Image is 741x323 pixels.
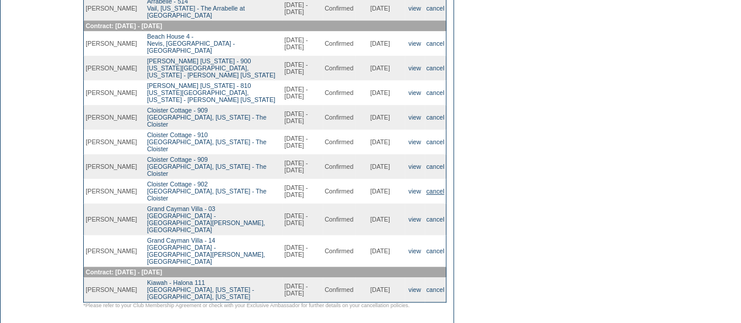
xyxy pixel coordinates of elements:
td: [DATE] - [DATE] [282,179,323,203]
td: Confirmed [323,235,355,267]
td: [DATE] [355,56,405,80]
a: Grand Cayman Villa - 14[GEOGRAPHIC_DATA] - [GEOGRAPHIC_DATA][PERSON_NAME], [GEOGRAPHIC_DATA] [147,237,265,265]
td: [DATE] - [DATE] [282,277,323,302]
a: cancel [426,216,445,223]
td: [PERSON_NAME] [84,130,139,154]
a: cancel [426,89,445,96]
a: cancel [426,247,445,254]
a: Grand Cayman Villa - 03[GEOGRAPHIC_DATA] - [GEOGRAPHIC_DATA][PERSON_NAME], [GEOGRAPHIC_DATA] [147,205,265,233]
a: cancel [426,188,445,195]
td: [DATE] [355,277,405,302]
a: Cloister Cottage - 910[GEOGRAPHIC_DATA], [US_STATE] - The Cloister [147,131,267,152]
td: Confirmed [323,130,355,154]
td: [PERSON_NAME] [84,154,139,179]
a: [PERSON_NAME] [US_STATE] - 900[US_STATE][GEOGRAPHIC_DATA], [US_STATE] - [PERSON_NAME] [US_STATE] [147,57,275,79]
td: [PERSON_NAME] [84,105,139,130]
td: [DATE] [355,154,405,179]
a: view [408,247,421,254]
a: cancel [426,5,445,12]
a: cancel [426,64,445,72]
td: [DATE] [355,203,405,235]
td: Confirmed [323,80,355,105]
a: Beach House 4 -Nevis, [GEOGRAPHIC_DATA] - [GEOGRAPHIC_DATA] [147,33,235,54]
td: Confirmed [323,179,355,203]
td: [DATE] [355,130,405,154]
span: Contract: [DATE] - [DATE] [86,22,162,29]
a: view [408,5,421,12]
td: Confirmed [323,154,355,179]
td: Confirmed [323,31,355,56]
a: view [408,114,421,121]
a: view [408,40,421,47]
td: [DATE] - [DATE] [282,203,323,235]
td: [DATE] [355,105,405,130]
a: Cloister Cottage - 909[GEOGRAPHIC_DATA], [US_STATE] - The Cloister [147,107,267,128]
a: view [408,89,421,96]
a: cancel [426,286,445,293]
td: [DATE] - [DATE] [282,154,323,179]
a: Cloister Cottage - 909[GEOGRAPHIC_DATA], [US_STATE] - The Cloister [147,156,267,177]
td: [DATE] - [DATE] [282,31,323,56]
a: cancel [426,163,445,170]
a: view [408,286,421,293]
td: [PERSON_NAME] [84,179,139,203]
a: view [408,163,421,170]
td: [PERSON_NAME] [84,56,139,80]
td: [DATE] [355,179,405,203]
span: *Please refer to your Club Membership Agreement or check with your Exclusive Ambassador for furth... [83,302,409,308]
td: Confirmed [323,203,355,235]
a: cancel [426,114,445,121]
a: view [408,64,421,72]
td: [DATE] - [DATE] [282,105,323,130]
td: [PERSON_NAME] [84,203,139,235]
td: Confirmed [323,105,355,130]
td: [DATE] - [DATE] [282,80,323,105]
td: Confirmed [323,277,355,302]
td: [PERSON_NAME] [84,80,139,105]
span: Contract: [DATE] - [DATE] [86,268,162,276]
td: [DATE] - [DATE] [282,235,323,267]
a: Cloister Cottage - 902[GEOGRAPHIC_DATA], [US_STATE] - The Cloister [147,181,267,202]
td: Confirmed [323,56,355,80]
a: cancel [426,138,445,145]
td: [PERSON_NAME] [84,277,139,302]
a: view [408,216,421,223]
a: [PERSON_NAME] [US_STATE] - 810[US_STATE][GEOGRAPHIC_DATA], [US_STATE] - [PERSON_NAME] [US_STATE] [147,82,275,103]
a: view [408,188,421,195]
td: [DATE] [355,235,405,267]
td: [PERSON_NAME] [84,235,139,267]
a: cancel [426,40,445,47]
a: view [408,138,421,145]
td: [DATE] [355,80,405,105]
td: [DATE] [355,31,405,56]
td: [PERSON_NAME] [84,31,139,56]
td: [DATE] - [DATE] [282,56,323,80]
td: [DATE] - [DATE] [282,130,323,154]
a: Kiawah - Halona 111[GEOGRAPHIC_DATA], [US_STATE] - [GEOGRAPHIC_DATA], [US_STATE] [147,279,254,300]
